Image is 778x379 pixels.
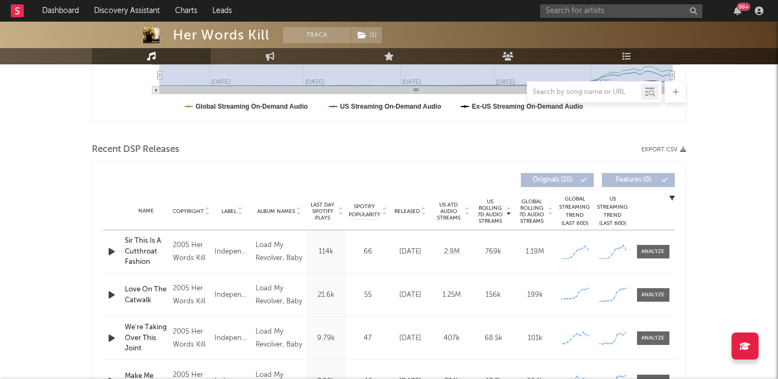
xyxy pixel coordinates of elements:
[351,27,383,43] span: ( 1 )
[641,147,686,153] button: Export CSV
[308,333,344,344] div: 9.79k
[214,332,250,345] div: Independent
[517,333,553,344] div: 101k
[517,247,553,257] div: 1.19M
[734,6,741,15] button: 99+
[517,290,553,301] div: 199k
[472,103,583,110] text: Ex-US Streaming On-Demand Audio
[392,290,428,301] div: [DATE]
[434,202,464,221] span: US ATD Audio Streams
[256,325,303,351] div: Load My Revolver, Baby
[125,322,167,354] a: We're Taking Over This Joint
[283,27,351,43] button: Track
[475,247,512,257] div: 769k
[222,208,237,215] span: Label
[517,198,547,224] span: Global Rolling 7D Audio Streams
[125,207,167,215] div: Name
[173,325,209,351] div: 2005 Her Words Kill
[609,177,659,183] span: Features ( 0 )
[308,247,344,257] div: 114k
[349,247,387,257] div: 66
[392,247,428,257] div: [DATE]
[528,177,578,183] span: Originals ( 10 )
[348,203,380,219] span: Spotify Popularity
[173,27,270,43] div: Her Words Kill
[559,195,591,228] div: Global Streaming Trend (Last 60D)
[92,143,179,156] span: Recent DSP Releases
[434,247,470,257] div: 2.9M
[596,195,629,228] div: US Streaming Trend (Last 60D)
[527,88,641,97] input: Search by song name or URL
[125,236,167,268] a: Sir This Is A Cutthroat Fashion
[172,208,204,215] span: Copyright
[394,208,420,215] span: Released
[340,103,441,110] text: US Streaming On-Demand Audio
[257,208,295,215] span: Album Names
[214,245,250,258] div: Independent
[125,284,167,305] a: Love On The Catwalk
[392,333,428,344] div: [DATE]
[196,103,308,110] text: Global Streaming On-Demand Audio
[349,290,387,301] div: 55
[475,198,505,224] span: US Rolling 7D Audio Streams
[434,333,470,344] div: 407k
[737,3,750,11] div: 99 +
[214,289,250,302] div: Independent
[602,173,675,187] button: Features(0)
[173,282,209,308] div: 2005 Her Words Kill
[173,239,209,265] div: 2005 Her Words Kill
[475,290,512,301] div: 156k
[256,239,303,265] div: Load My Revolver, Baby
[521,173,594,187] button: Originals(10)
[351,27,382,43] button: (1)
[256,282,303,308] div: Load My Revolver, Baby
[434,290,470,301] div: 1.25M
[475,333,512,344] div: 68.5k
[349,333,387,344] div: 47
[308,202,337,221] span: Last Day Spotify Plays
[308,290,344,301] div: 21.6k
[540,4,702,18] input: Search for artists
